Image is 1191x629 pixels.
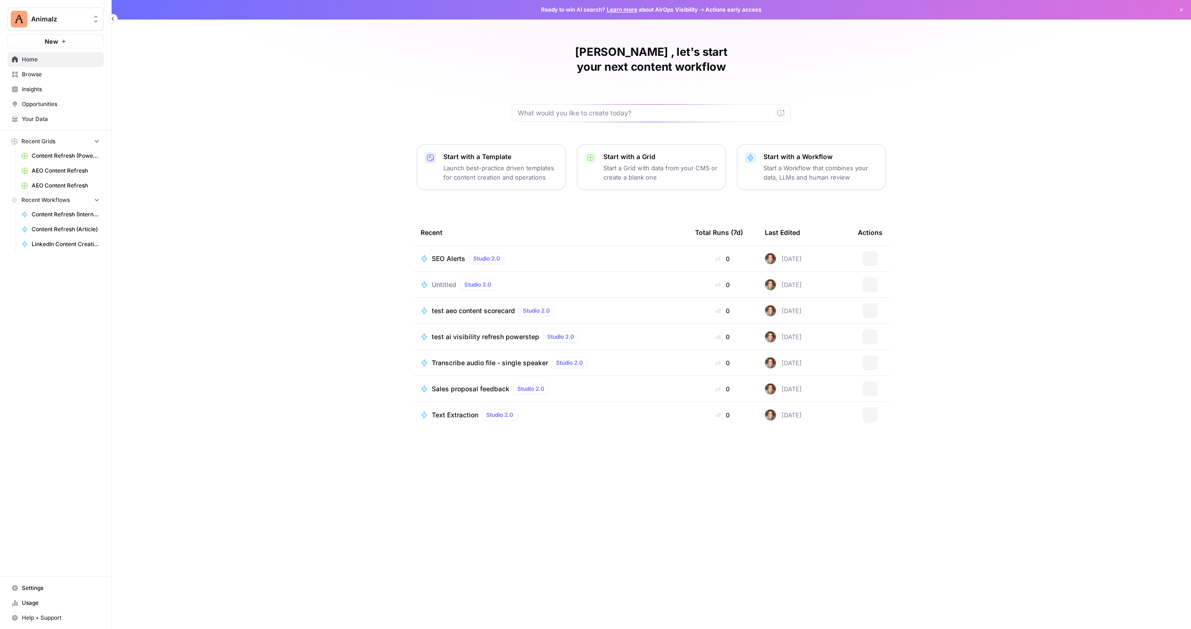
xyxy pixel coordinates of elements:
[22,614,100,622] span: Help + Support
[32,152,100,160] span: Content Refresh (Power Agents) Grid
[765,409,802,421] div: [DATE]
[512,45,791,74] h1: [PERSON_NAME] , let's start your next content workflow
[443,163,558,182] p: Launch best-practice driven templates for content creation and operations
[695,332,750,341] div: 0
[763,152,878,161] p: Start with a Workflow
[765,253,776,264] img: oryjk5eqkyjdh742e8e6a4l9skez
[518,108,774,118] input: What would you like to create today?
[7,97,104,112] a: Opportunities
[765,331,776,342] img: oryjk5eqkyjdh742e8e6a4l9skez
[695,280,750,289] div: 0
[421,305,680,316] a: test aeo content scorecardStudio 2.0
[737,144,886,190] button: Start with a WorkflowStart a Workflow that combines your data, LLMs and human review
[603,163,718,182] p: Start a Grid with data from your CMS or create a blank one
[22,599,100,607] span: Usage
[765,253,802,264] div: [DATE]
[22,55,100,64] span: Home
[22,584,100,592] span: Settings
[7,52,104,67] a: Home
[32,240,100,248] span: LinkedIn Content Creation
[417,144,566,190] button: Start with a TemplateLaunch best-practice driven templates for content creation and operations
[7,82,104,97] a: Insights
[705,6,762,14] span: Actions early access
[32,210,100,219] span: Content Refresh (Internal Links & Meta)
[432,254,465,263] span: SEO Alerts
[31,14,87,24] span: Animalz
[22,70,100,79] span: Browse
[858,220,883,245] div: Actions
[17,237,104,252] a: LinkedIn Content Creation
[765,383,776,395] img: oryjk5eqkyjdh742e8e6a4l9skez
[17,178,104,193] a: AEO Content Refresh
[17,207,104,222] a: Content Refresh (Internal Links & Meta)
[421,220,680,245] div: Recent
[765,305,776,316] img: oryjk5eqkyjdh742e8e6a4l9skez
[603,152,718,161] p: Start with a Grid
[695,384,750,394] div: 0
[695,220,743,245] div: Total Runs (7d)
[547,333,574,341] span: Studio 2.0
[421,383,680,395] a: Sales proposal feedbackStudio 2.0
[432,280,456,289] span: Untitled
[432,358,548,368] span: Transcribe audio file - single speaker
[763,163,878,182] p: Start a Workflow that combines your data, LLMs and human review
[21,196,70,204] span: Recent Workflows
[7,596,104,610] a: Usage
[765,357,776,368] img: oryjk5eqkyjdh742e8e6a4l9skez
[486,411,513,419] span: Studio 2.0
[765,279,776,290] img: oryjk5eqkyjdh742e8e6a4l9skez
[556,359,583,367] span: Studio 2.0
[523,307,550,315] span: Studio 2.0
[421,253,680,264] a: SEO AlertsStudio 2.0
[11,11,27,27] img: Animalz Logo
[17,222,104,237] a: Content Refresh (Article)
[7,134,104,148] button: Recent Grids
[421,331,680,342] a: test ai visibility refresh powerstepStudio 2.0
[765,383,802,395] div: [DATE]
[765,331,802,342] div: [DATE]
[695,306,750,315] div: 0
[7,193,104,207] button: Recent Workflows
[7,34,104,48] button: New
[432,306,515,315] span: test aeo content scorecard
[17,163,104,178] a: AEO Content Refresh
[32,167,100,175] span: AEO Content Refresh
[7,67,104,82] a: Browse
[7,581,104,596] a: Settings
[443,152,558,161] p: Start with a Template
[421,409,680,421] a: Text ExtractionStudio 2.0
[765,357,802,368] div: [DATE]
[32,225,100,234] span: Content Refresh (Article)
[17,148,104,163] a: Content Refresh (Power Agents) Grid
[473,254,500,263] span: Studio 2.0
[541,6,698,14] span: Ready to win AI search? about AirOps Visibility
[7,7,104,31] button: Workspace: Animalz
[607,6,637,13] a: Learn more
[577,144,726,190] button: Start with a GridStart a Grid with data from your CMS or create a blank one
[695,254,750,263] div: 0
[432,332,539,341] span: test ai visibility refresh powerstep
[421,357,680,368] a: Transcribe audio file - single speakerStudio 2.0
[765,220,800,245] div: Last Edited
[432,384,509,394] span: Sales proposal feedback
[695,410,750,420] div: 0
[432,410,478,420] span: Text Extraction
[21,137,55,146] span: Recent Grids
[32,181,100,190] span: AEO Content Refresh
[765,305,802,316] div: [DATE]
[7,112,104,127] a: Your Data
[22,115,100,123] span: Your Data
[464,281,491,289] span: Studio 2.0
[421,279,680,290] a: UntitledStudio 2.0
[22,100,100,108] span: Opportunities
[517,385,544,393] span: Studio 2.0
[45,37,58,46] span: New
[765,279,802,290] div: [DATE]
[765,409,776,421] img: oryjk5eqkyjdh742e8e6a4l9skez
[22,85,100,94] span: Insights
[7,610,104,625] button: Help + Support
[695,358,750,368] div: 0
